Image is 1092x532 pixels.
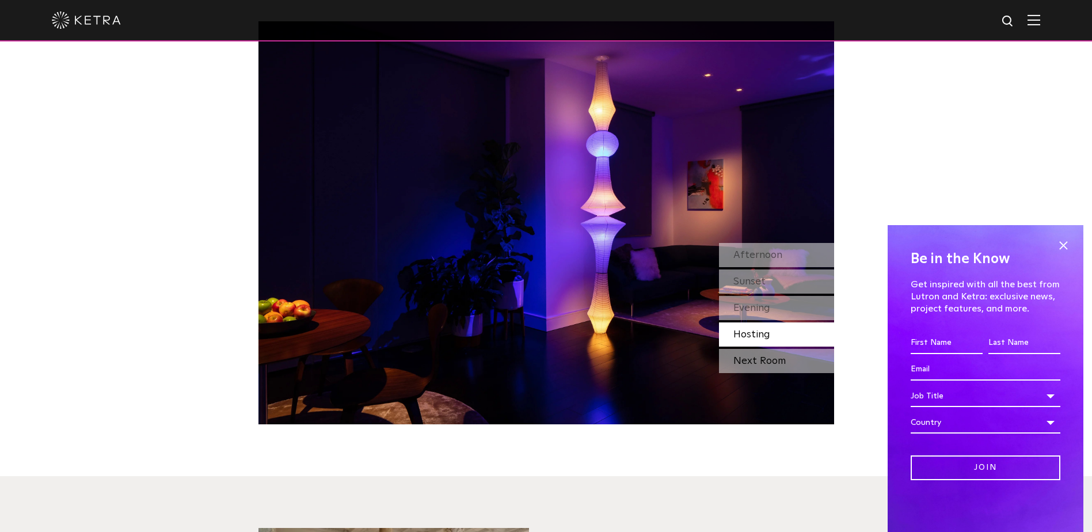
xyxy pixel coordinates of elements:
[719,349,834,373] div: Next Room
[1028,14,1040,25] img: Hamburger%20Nav.svg
[733,329,770,340] span: Hosting
[988,332,1060,354] input: Last Name
[911,385,1060,407] div: Job Title
[1001,14,1015,29] img: search icon
[911,359,1060,381] input: Email
[733,303,770,313] span: Evening
[911,248,1060,270] h4: Be in the Know
[911,332,983,354] input: First Name
[733,250,782,260] span: Afternoon
[258,21,834,424] img: SS_HBD_LivingRoom_Desktop_04
[733,276,766,287] span: Sunset
[911,455,1060,480] input: Join
[52,12,121,29] img: ketra-logo-2019-white
[911,279,1060,314] p: Get inspired with all the best from Lutron and Ketra: exclusive news, project features, and more.
[911,412,1060,434] div: Country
